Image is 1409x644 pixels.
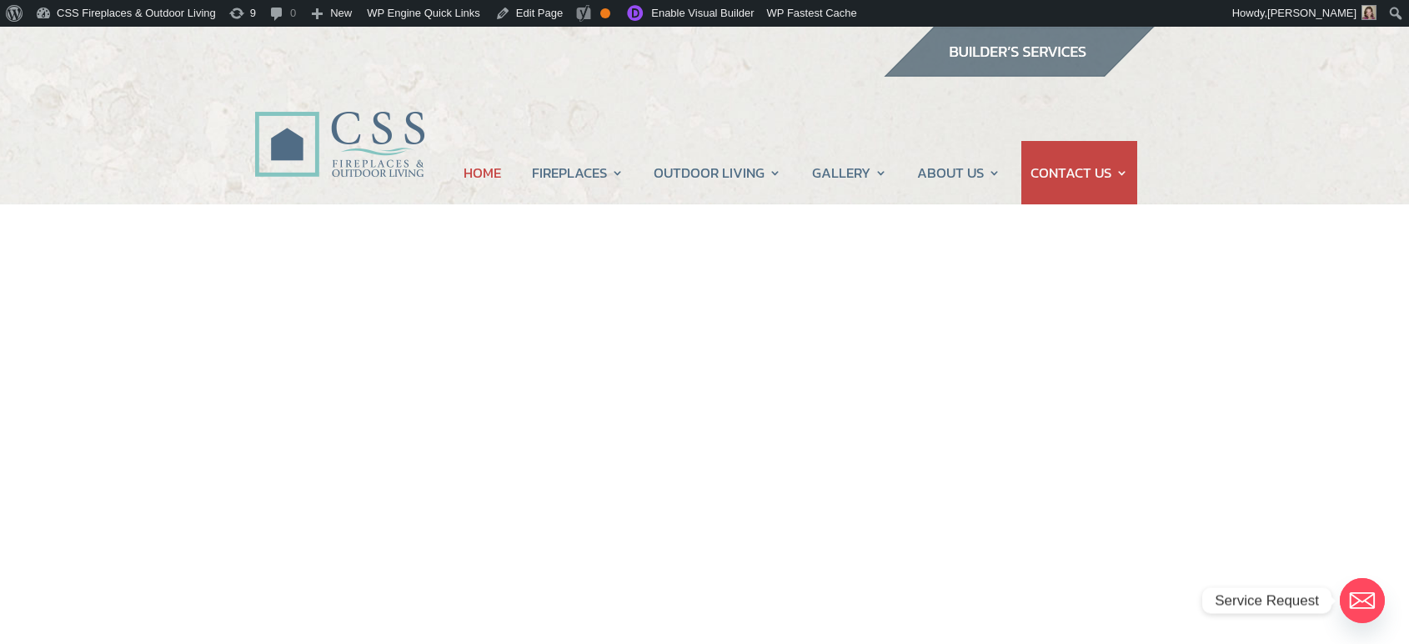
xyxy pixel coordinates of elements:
[1267,7,1356,19] span: [PERSON_NAME]
[883,27,1155,77] img: builders_btn
[532,141,624,204] a: FIREPLACES
[464,141,501,204] a: HOME
[883,61,1155,83] a: builder services construction supply
[917,141,1000,204] a: ABOUT US
[654,141,781,204] a: OUTDOOR LIVING
[254,65,424,186] img: CSS Fireplaces & Outdoor Living (Formerly Construction Solutions & Supply)- Jacksonville Ormond B...
[812,141,887,204] a: GALLERY
[1340,578,1385,623] a: Email
[600,8,610,18] div: OK
[1030,141,1128,204] a: CONTACT US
